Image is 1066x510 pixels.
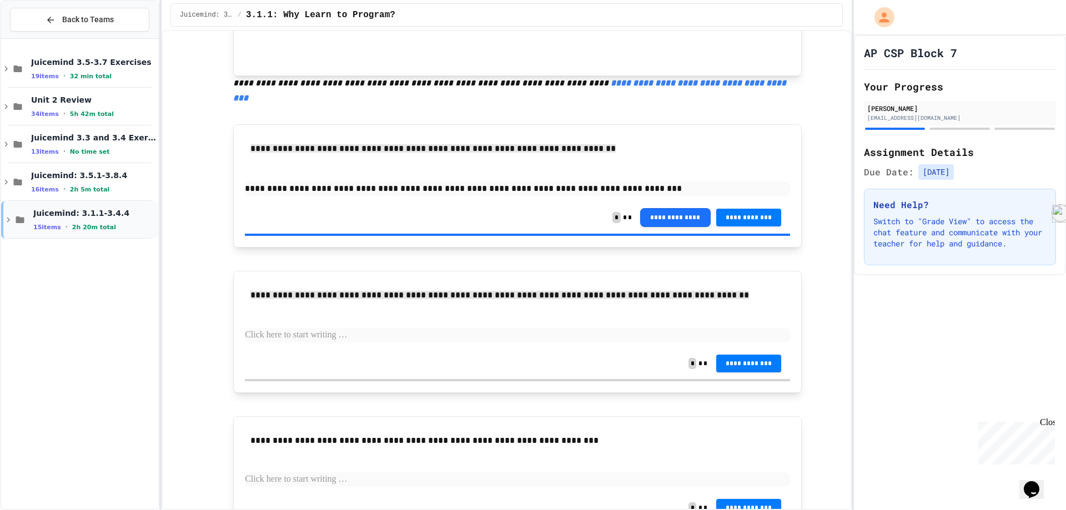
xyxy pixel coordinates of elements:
span: • [63,185,66,194]
h3: Need Help? [873,198,1047,211]
span: Juicemind: 3.5.1-3.8.4 [31,170,156,180]
span: 16 items [31,186,59,193]
span: • [63,109,66,118]
span: Unit 2 Review [31,95,156,105]
p: Switch to "Grade View" to access the chat feature and communicate with your teacher for help and ... [873,216,1047,249]
span: Due Date: [864,165,914,179]
span: No time set [70,148,110,155]
span: Juicemind 3.5-3.7 Exercises [31,57,156,67]
span: / [238,11,242,19]
span: • [63,72,66,80]
span: 5h 42m total [70,110,114,118]
span: Back to Teams [62,14,114,26]
span: • [66,223,68,231]
span: Juicemind 3.3 and 3.4 Exercises [31,133,156,143]
button: Back to Teams [10,8,149,32]
span: Juicemind: 3.1.1-3.4.4 [180,11,233,19]
span: 34 items [31,110,59,118]
h2: Your Progress [864,79,1056,94]
span: [DATE] [918,164,954,180]
span: 13 items [31,148,59,155]
h2: Assignment Details [864,144,1056,160]
div: [PERSON_NAME] [867,103,1053,113]
span: 2h 5m total [70,186,110,193]
span: Juicemind: 3.1.1-3.4.4 [33,208,156,218]
div: Chat with us now!Close [4,4,77,70]
span: 3.1.1: Why Learn to Program? [246,8,395,22]
div: [EMAIL_ADDRESS][DOMAIN_NAME] [867,114,1053,122]
span: 15 items [33,224,61,231]
h1: AP CSP Block 7 [864,45,957,60]
span: • [63,147,66,156]
div: My Account [863,4,897,30]
span: 32 min total [70,73,112,80]
span: 19 items [31,73,59,80]
span: 2h 20m total [72,224,116,231]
